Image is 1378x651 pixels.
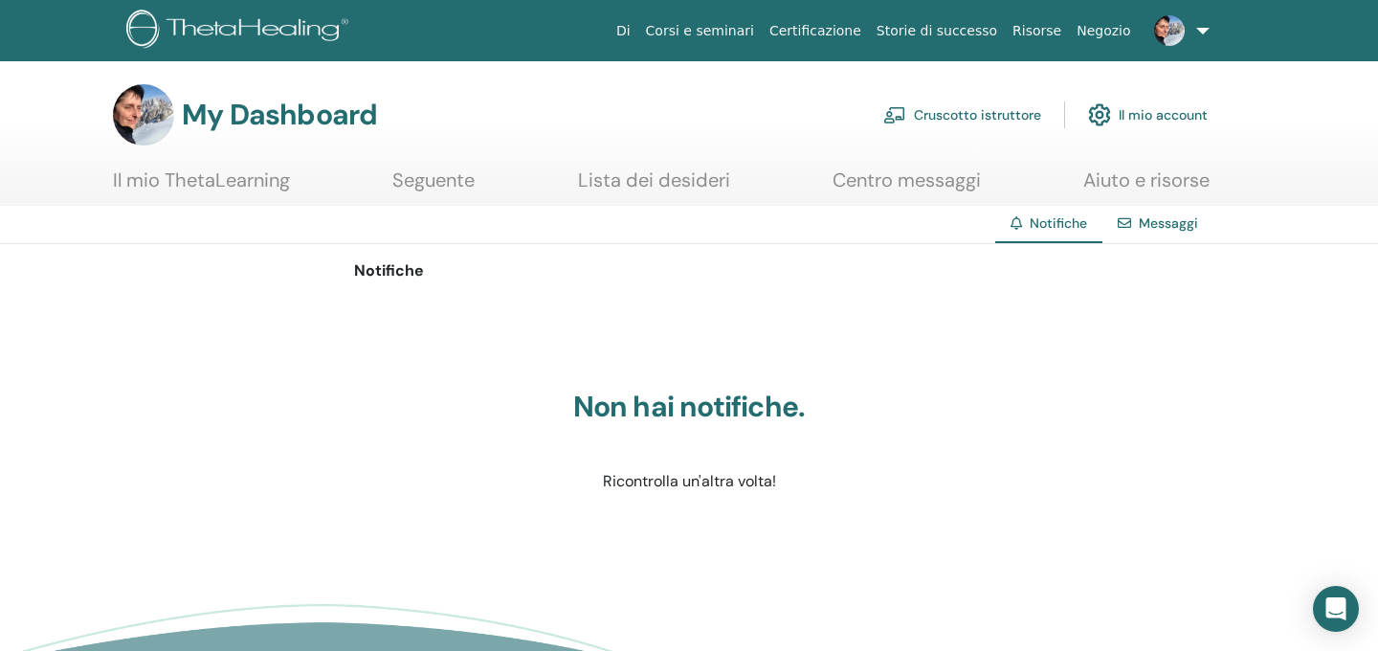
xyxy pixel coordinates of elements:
h3: My Dashboard [182,98,377,132]
img: default.jpg [1154,15,1185,46]
span: Notifiche [1030,214,1087,232]
div: Open Intercom Messenger [1313,586,1359,632]
a: Di [609,13,638,49]
a: Il mio ThetaLearning [113,168,290,206]
a: Corsi e seminari [638,13,762,49]
img: logo.png [126,10,355,53]
a: Il mio account [1088,94,1208,136]
a: Storie di successo [869,13,1005,49]
img: default.jpg [113,84,174,146]
p: Notifiche [354,259,1024,282]
a: Seguente [392,168,475,206]
a: Risorse [1005,13,1069,49]
a: Aiuto e risorse [1083,168,1210,206]
a: Cruscotto istruttore [883,94,1041,136]
a: Negozio [1069,13,1138,49]
img: cog.svg [1088,99,1111,131]
a: Lista dei desideri [578,168,730,206]
p: Ricontrolla un'altra volta! [450,470,928,493]
h3: Non hai notifiche. [450,390,928,424]
a: Centro messaggi [833,168,981,206]
a: Certificazione [762,13,869,49]
a: Messaggi [1139,214,1198,232]
img: chalkboard-teacher.svg [883,106,906,123]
